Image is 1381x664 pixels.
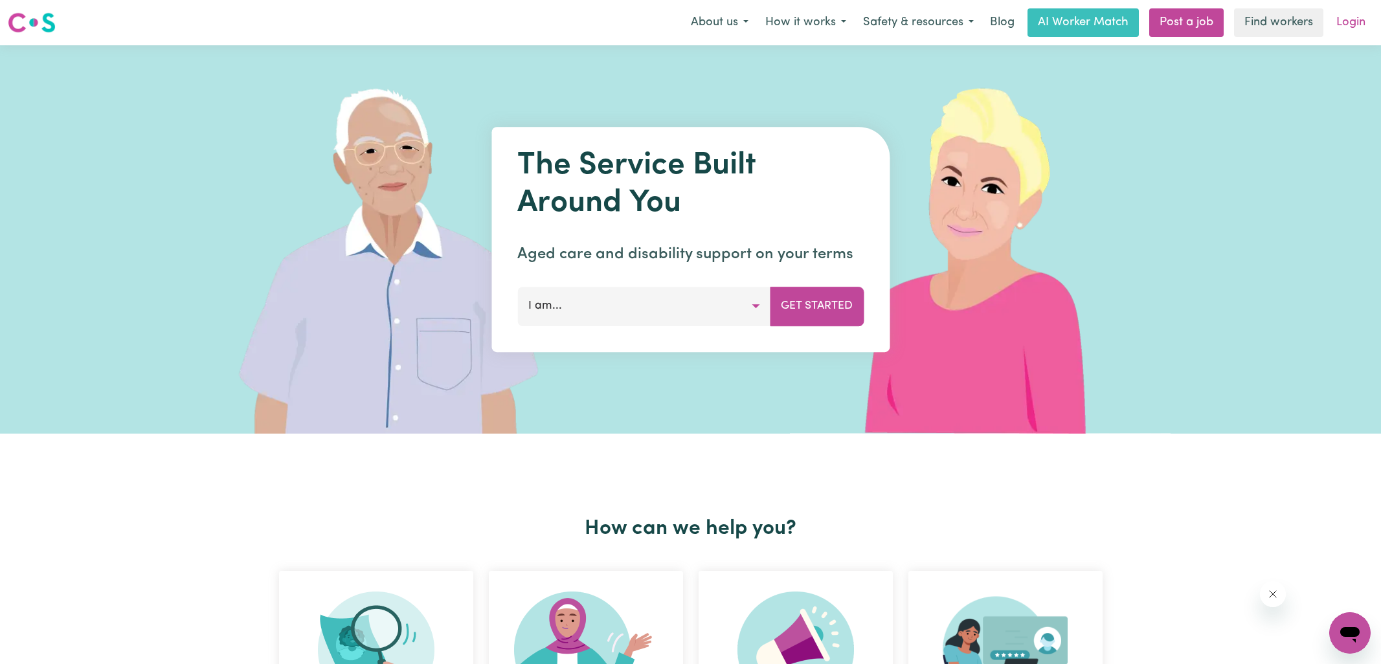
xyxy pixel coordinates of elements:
a: AI Worker Match [1027,8,1139,37]
span: Need any help? [8,9,78,19]
a: Blog [982,8,1022,37]
a: Careseekers logo [8,8,56,38]
iframe: Close message [1260,581,1286,607]
h2: How can we help you? [271,516,1110,541]
button: Get Started [770,287,864,326]
a: Login [1329,8,1373,37]
a: Post a job [1149,8,1224,37]
a: Find workers [1234,8,1323,37]
button: Safety & resources [855,9,982,36]
button: How it works [757,9,855,36]
h1: The Service Built Around You [517,148,864,222]
button: About us [682,9,757,36]
p: Aged care and disability support on your terms [517,243,864,266]
button: I am... [517,287,770,326]
iframe: Button to launch messaging window [1329,612,1371,654]
img: Careseekers logo [8,11,56,34]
